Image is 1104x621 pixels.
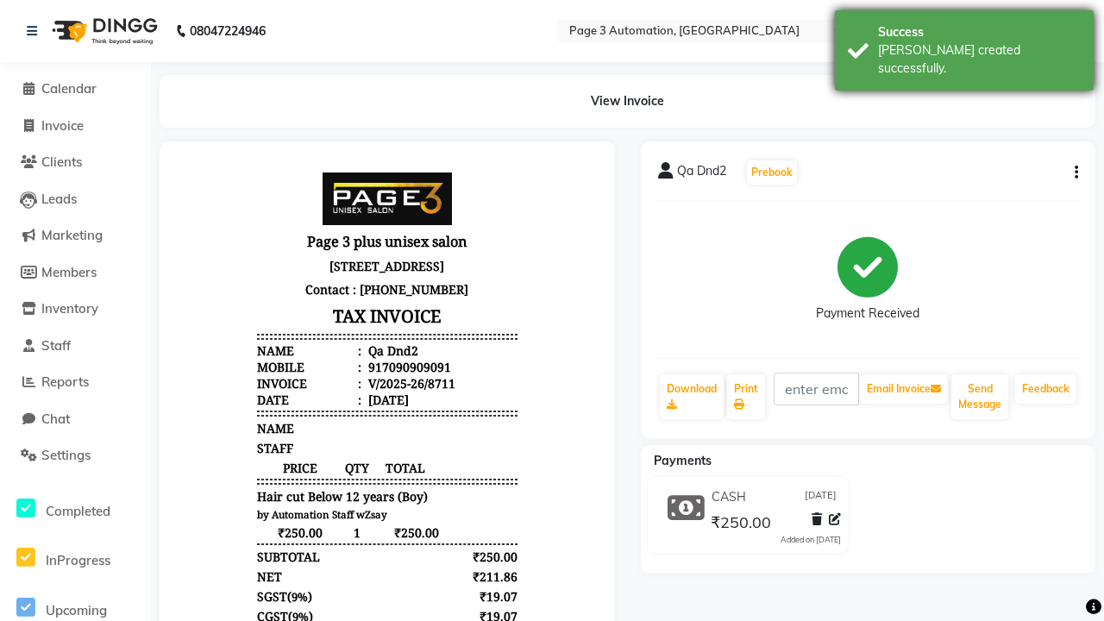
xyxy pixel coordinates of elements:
[781,534,841,546] div: Added on [DATE]
[41,80,97,97] span: Calendar
[181,216,185,233] span: :
[4,226,147,246] a: Marketing
[747,160,797,185] button: Prebook
[273,410,342,426] div: ₹211.86
[80,449,136,466] div: ( )
[46,552,110,568] span: InProgress
[273,469,342,486] div: ₹250.00
[41,373,89,390] span: Reports
[41,117,84,134] span: Invoice
[80,329,251,346] span: Hair cut Below 12 years (Boy)
[878,23,1081,41] div: Success
[188,233,232,249] div: [DATE]
[115,430,131,446] span: 9%
[80,281,116,298] span: STAFF
[41,411,70,427] span: Chat
[166,301,195,317] span: QTY
[80,184,185,200] div: Name
[46,602,107,618] span: Upcoming
[146,14,275,66] img: page3_logo.png
[80,119,341,142] p: Contact : [PHONE_NUMBER]
[41,300,98,317] span: Inventory
[4,153,147,172] a: Clients
[677,162,726,186] span: Qa Dnd2
[712,488,746,506] span: CASH
[4,263,147,283] a: Members
[80,301,166,317] span: PRICE
[80,366,166,382] span: ₹250.00
[188,200,274,216] div: 917090909091
[80,410,105,426] div: NET
[273,529,342,545] div: ₹250.00
[80,233,185,249] div: Date
[860,374,948,404] button: Email Invoice
[80,70,341,96] h3: Page 3 plus unisex salon
[190,7,266,55] b: 08047224946
[46,503,110,519] span: Completed
[80,529,105,545] div: Paid
[80,390,143,406] div: SUBTOTAL
[654,453,712,468] span: Payments
[80,261,117,278] span: NAME
[80,216,185,233] div: Invoice
[273,430,342,446] div: ₹19.07
[181,184,185,200] span: :
[1015,374,1076,404] a: Feedback
[4,116,147,136] a: Invoice
[4,446,147,466] a: Settings
[774,373,860,405] input: enter email
[4,299,147,319] a: Inventory
[727,374,765,419] a: Print
[80,142,341,172] h3: TAX INVOICE
[80,430,110,446] span: SGST
[951,374,1008,419] button: Send Message
[4,410,147,430] a: Chat
[195,301,263,317] span: TOTAL
[41,154,82,170] span: Clients
[188,184,241,200] div: Qa Dnd2
[273,509,342,525] div: ₹250.00
[41,337,71,354] span: Staff
[116,450,132,466] span: 9%
[80,576,341,593] div: Generated By : at [DATE]
[711,512,771,536] span: ₹250.00
[816,304,919,323] div: Payment Received
[80,509,113,525] span: CASH
[41,447,91,463] span: Settings
[188,216,279,233] div: V/2025-26/8711
[160,75,1095,128] div: View Invoice
[80,349,210,362] small: by Automation Staff wZsay
[4,336,147,356] a: Staff
[44,7,162,55] img: logo
[80,449,111,466] span: CGST
[41,227,103,243] span: Marketing
[80,469,166,486] div: GRAND TOTAL
[4,79,147,99] a: Calendar
[41,264,97,280] span: Members
[878,41,1081,78] div: Bill created successfully.
[80,560,341,576] p: Please visit again !
[181,233,185,249] span: :
[195,366,263,382] span: ₹250.00
[166,366,195,382] span: 1
[41,191,77,207] span: Leads
[80,200,185,216] div: Mobile
[273,390,342,406] div: ₹250.00
[80,430,135,446] div: ( )
[205,576,244,593] span: Admin
[805,488,837,506] span: [DATE]
[80,96,341,119] p: [STREET_ADDRESS]
[4,373,147,392] a: Reports
[181,200,185,216] span: :
[660,374,724,419] a: Download
[273,449,342,466] div: ₹19.07
[80,489,135,505] div: Payments
[4,190,147,210] a: Leads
